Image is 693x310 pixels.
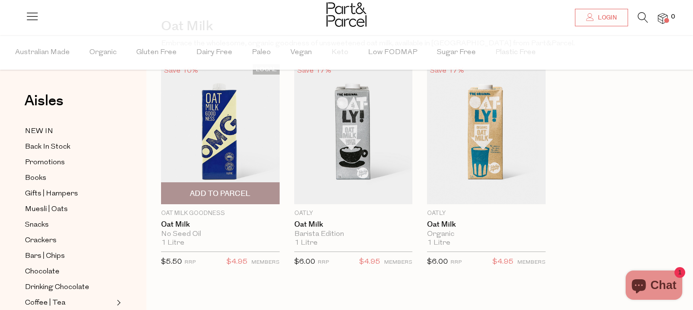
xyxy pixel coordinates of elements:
span: Add To Parcel [190,189,250,199]
small: RRP [450,260,462,265]
span: Plastic Free [495,36,536,70]
div: Organic [427,230,546,239]
small: MEMBERS [517,260,546,265]
div: Save 17% [294,64,334,77]
a: Bars | Chips [25,250,114,262]
span: Gluten Free [136,36,177,70]
a: Muesli | Oats [25,203,114,215]
a: Oat Milk [294,220,413,229]
a: Promotions [25,156,114,169]
a: Coffee | Tea [25,297,114,309]
span: Snacks [25,219,49,231]
a: Chocolate [25,266,114,278]
span: Login [595,14,617,22]
span: 1 Litre [161,239,184,248]
span: Vegan [290,36,312,70]
a: Snacks [25,219,114,231]
img: Oat Milk [161,64,280,204]
div: Save 17% [427,64,467,77]
a: Login [575,9,628,26]
span: Keto [331,36,348,70]
a: NEW IN [25,125,114,137]
div: Save 10% [161,64,201,77]
span: $6.00 [294,258,315,266]
a: Aisles [24,94,63,118]
span: $4.95 [226,256,247,269]
span: $4.95 [492,256,513,269]
p: Oatly [427,209,546,218]
span: Australian Made [15,36,70,70]
a: Gifts | Hampers [25,188,114,200]
a: Oat Milk [427,220,546,229]
span: $6.00 [427,258,448,266]
span: Organic [89,36,117,70]
span: Coffee | Tea [25,297,65,309]
span: 0 [669,13,677,21]
span: Back In Stock [25,141,70,153]
img: Oat Milk [294,64,413,204]
a: Books [25,172,114,184]
span: Paleo [252,36,271,70]
a: Oat Milk [161,220,280,229]
a: Drinking Chocolate [25,281,114,293]
button: Expand/Collapse Coffee | Tea [114,297,121,309]
span: 1 Litre [294,239,318,248]
a: 0 [658,13,668,23]
span: Drinking Chocolate [25,282,89,293]
small: RRP [318,260,329,265]
span: Crackers [25,235,57,247]
p: Oatly [294,209,413,218]
img: Part&Parcel [326,2,367,27]
p: Oat Milk Goodness [161,209,280,218]
small: RRP [184,260,196,265]
span: Sugar Free [437,36,476,70]
span: Dairy Free [196,36,232,70]
button: Add To Parcel [161,182,280,204]
span: Bars | Chips [25,251,65,262]
span: Chocolate [25,266,60,278]
img: Oat Milk [427,64,546,204]
div: No Seed Oil [161,230,280,239]
span: $5.50 [161,258,182,266]
small: MEMBERS [251,260,280,265]
small: MEMBERS [384,260,412,265]
span: $4.95 [359,256,380,269]
span: Muesli | Oats [25,204,68,215]
div: Barista Edition [294,230,413,239]
span: NEW IN [25,126,53,137]
span: Books [25,173,46,184]
span: 1 Litre [427,239,450,248]
inbox-online-store-chat: Shopify online store chat [623,271,685,302]
span: Low FODMAP [368,36,417,70]
span: Promotions [25,157,65,169]
a: Crackers [25,234,114,247]
a: Back In Stock [25,141,114,153]
span: Aisles [24,90,63,112]
span: Gifts | Hampers [25,188,78,200]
